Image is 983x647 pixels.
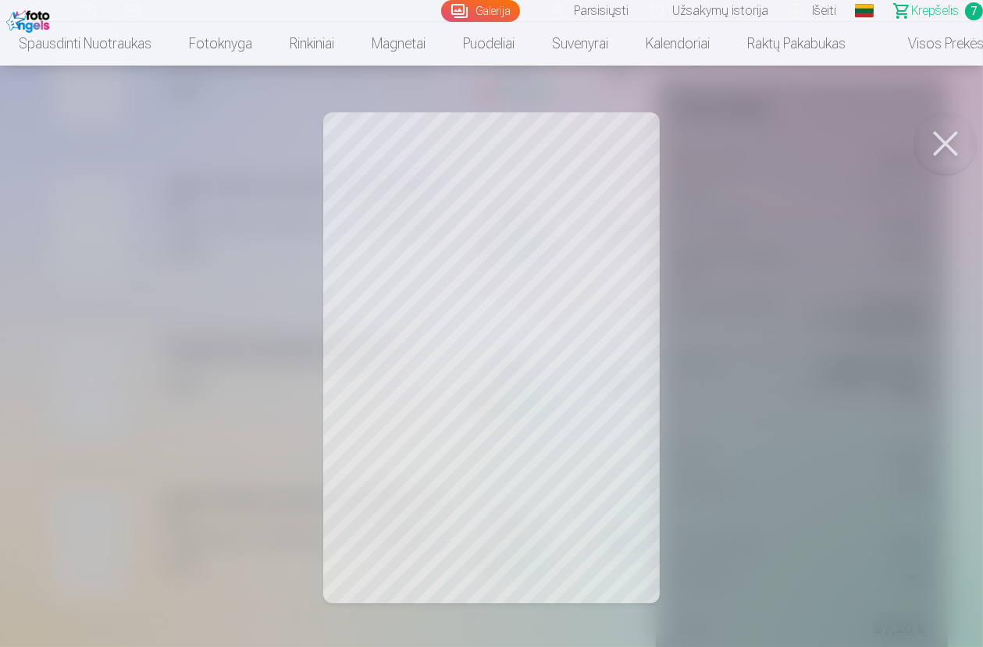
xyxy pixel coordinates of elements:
a: Raktų pakabukas [728,22,864,66]
a: Rinkiniai [271,22,353,66]
a: Fotoknyga [170,22,271,66]
a: Magnetai [353,22,444,66]
a: Suvenyrai [533,22,627,66]
span: Krepšelis [911,2,959,20]
img: /fa2 [6,6,54,33]
a: Kalendoriai [627,22,728,66]
a: Puodeliai [444,22,533,66]
span: 7 [965,2,983,20]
